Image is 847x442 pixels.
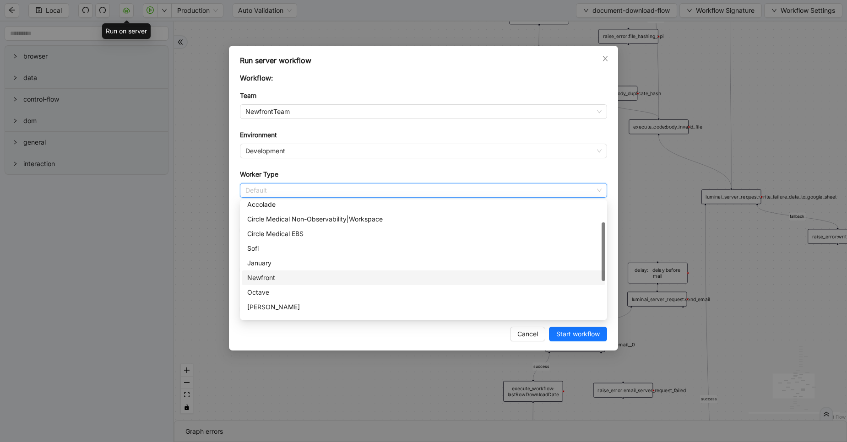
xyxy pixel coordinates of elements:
[242,300,605,314] div: Rothman
[600,54,610,64] button: Close
[242,212,605,226] div: Circle Medical Non-Observability|Workspace
[517,329,538,339] span: Cancel
[240,55,607,66] div: Run server workflow
[556,329,600,339] span: Start workflow
[247,287,600,297] div: Octave
[549,327,607,341] button: Start workflow
[247,229,600,239] div: Circle Medical EBS
[247,273,600,283] div: Newfront
[242,270,605,285] div: Newfront
[247,317,600,327] div: Super
[242,314,605,329] div: Super
[242,256,605,270] div: January
[240,130,277,140] label: Environment
[240,74,273,82] span: Workflow:
[247,214,600,224] div: Circle Medical Non-Observability|Workspace
[240,169,278,179] label: Worker Type
[245,144,602,158] span: Development
[240,91,256,101] label: Team
[247,243,600,253] div: Sofi
[247,302,600,312] div: [PERSON_NAME]
[242,226,605,241] div: Circle Medical EBS
[247,258,600,268] div: January
[242,197,605,212] div: Accolade
[102,23,151,39] div: Run on server
[602,55,609,62] span: close
[510,327,545,341] button: Cancel
[242,241,605,256] div: Sofi
[242,285,605,300] div: Octave
[245,183,602,197] span: Default
[247,199,600,210] div: Accolade
[245,105,602,119] span: NewfrontTeam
